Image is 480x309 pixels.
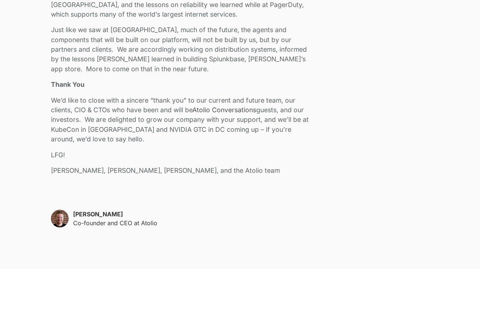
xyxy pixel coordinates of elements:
a: Atolio Conversations [192,106,256,114]
iframe: Chat Widget [443,274,480,309]
p: Co-founder and CEO at Atolio [73,219,157,227]
p: LFG! [51,150,315,160]
p: [PERSON_NAME] [73,210,157,219]
p: [PERSON_NAME], [PERSON_NAME], [PERSON_NAME], and the Atolio team [51,166,315,175]
p: Just like we saw at [GEOGRAPHIC_DATA], much of the future, the agents and components that will be... [51,25,315,74]
p: ‍ [51,181,315,191]
strong: Thank You [51,80,85,88]
p: We’d like to close with a sincere “thank you” to our current and future team, our clients, CIO & ... [51,96,315,144]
